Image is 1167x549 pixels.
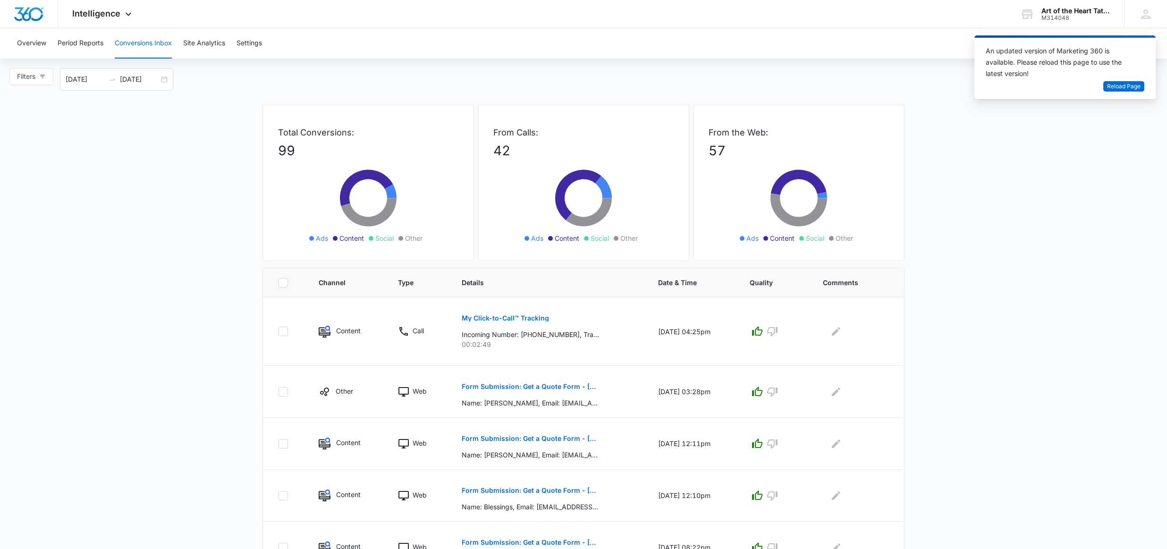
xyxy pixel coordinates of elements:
[462,329,599,339] p: Incoming Number: [PHONE_NUMBER], Tracking Number: [PHONE_NUMBER], Ring To: [PHONE_NUMBER], Caller...
[531,233,543,243] span: Ads
[109,76,116,83] span: to
[316,233,328,243] span: Ads
[829,384,844,399] button: Edit Comments
[746,233,759,243] span: Ads
[462,375,599,398] button: Form Submission: Get a Quote Form - [US_STATE] (was previously both)
[405,233,423,243] span: Other
[375,233,394,243] span: Social
[462,339,635,349] p: 00:02:49
[66,74,105,84] input: Start date
[336,326,361,336] p: Content
[109,76,116,83] span: swap-right
[462,307,549,329] button: My Click-to-Call™ Tracking
[339,233,364,243] span: Content
[750,278,786,287] span: Quality
[462,427,599,450] button: Form Submission: Get a Quote Form - [US_STATE] (was previously both)
[462,450,599,460] p: Name: [PERSON_NAME], Email: [EMAIL_ADDRESS][DOMAIN_NAME], Phone: [PHONE_NUMBER], How can we help?...
[319,278,362,287] span: Channel
[278,126,458,139] p: Total Conversions:
[462,315,549,321] p: My Click-to-Call™ Tracking
[620,233,638,243] span: Other
[647,470,739,522] td: [DATE] 12:10pm
[413,326,424,336] p: Call
[462,398,599,408] p: Name: [PERSON_NAME], Email: [EMAIL_ADDRESS][DOMAIN_NAME], Phone: [PHONE_NUMBER], How can we help?...
[120,74,159,84] input: End date
[806,233,824,243] span: Social
[836,233,853,243] span: Other
[462,435,599,442] p: Form Submission: Get a Quote Form - [US_STATE] (was previously both)
[647,297,739,366] td: [DATE] 04:25pm
[9,68,53,85] button: Filters
[72,8,120,18] span: Intelligence
[462,479,599,502] button: Form Submission: Get a Quote Form - [US_STATE] (was previously both)
[17,71,35,82] span: Filters
[336,438,361,448] p: Content
[829,436,844,451] button: Edit Comments
[1103,81,1144,92] button: Reload Page
[647,366,739,418] td: [DATE] 03:28pm
[1041,15,1110,21] div: account id
[555,233,579,243] span: Content
[237,28,262,59] button: Settings
[336,386,353,396] p: Other
[829,324,844,339] button: Edit Comments
[462,502,599,512] p: Name: Blessings, Email: [EMAIL_ADDRESS][DOMAIN_NAME], Phone: [PHONE_NUMBER], How can we help?: [M...
[1041,7,1110,15] div: account name
[462,487,599,494] p: Form Submission: Get a Quote Form - [US_STATE] (was previously both)
[115,28,172,59] button: Conversions Inbox
[398,278,425,287] span: Type
[58,28,103,59] button: Period Reports
[413,438,427,448] p: Web
[462,383,599,390] p: Form Submission: Get a Quote Form - [US_STATE] (was previously both)
[413,490,427,500] p: Web
[829,488,844,503] button: Edit Comments
[493,141,674,160] p: 42
[647,418,739,470] td: [DATE] 12:11pm
[770,233,795,243] span: Content
[709,141,889,160] p: 57
[462,278,621,287] span: Details
[278,141,458,160] p: 99
[17,28,46,59] button: Overview
[591,233,609,243] span: Social
[823,278,875,287] span: Comments
[413,386,427,396] p: Web
[1107,82,1141,91] span: Reload Page
[462,539,599,546] p: Form Submission: Get a Quote Form - [US_STATE] (was previously both)
[493,126,674,139] p: From Calls:
[986,45,1133,79] div: An updated version of Marketing 360 is available. Please reload this page to use the latest version!
[336,490,361,499] p: Content
[709,126,889,139] p: From the Web:
[658,278,714,287] span: Date & Time
[183,28,225,59] button: Site Analytics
